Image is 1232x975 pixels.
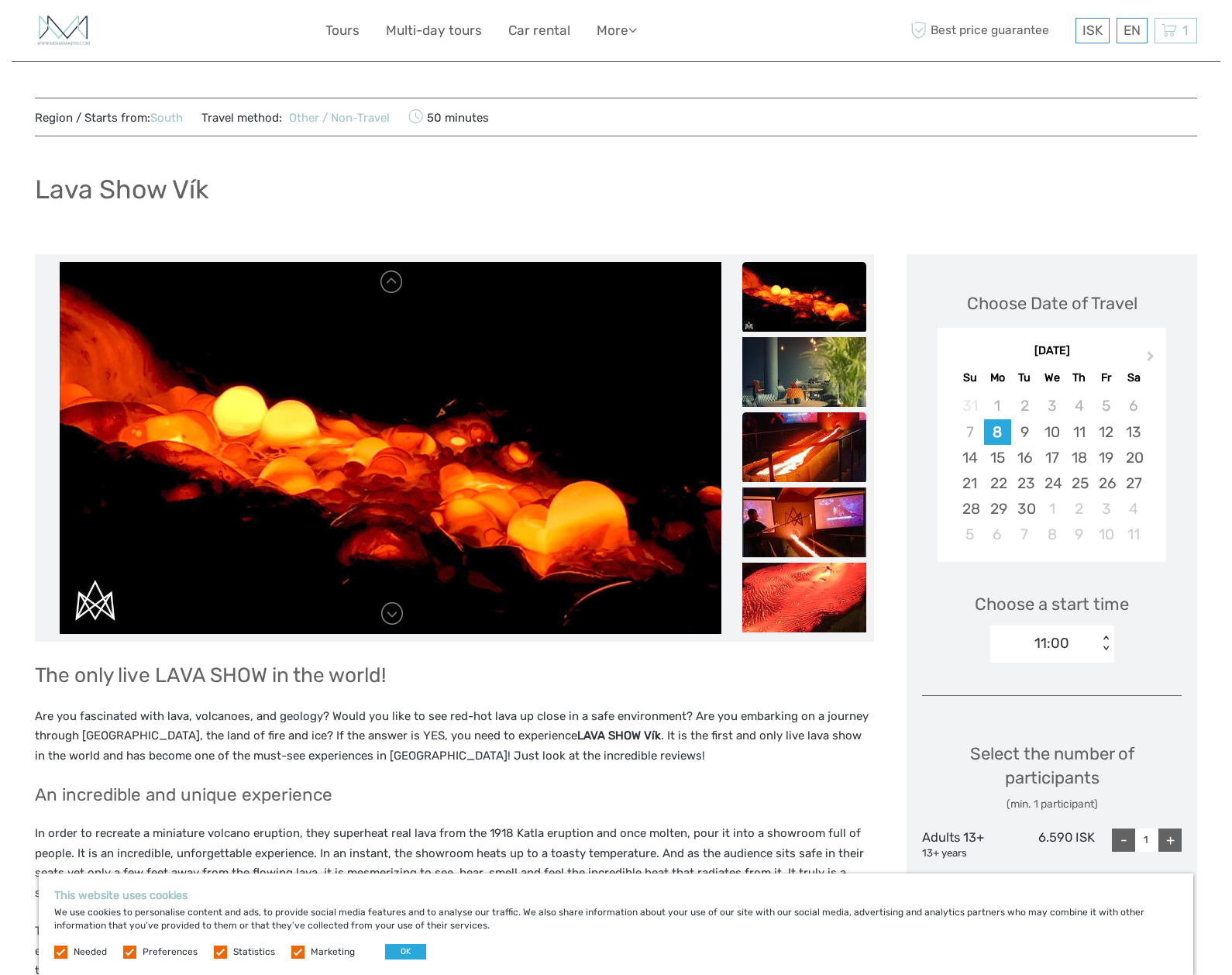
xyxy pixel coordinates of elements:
[922,742,1182,812] div: Select the number of participants
[1065,496,1093,522] div: Choose Thursday, October 2nd, 2025
[408,106,489,128] span: 50 minutes
[1065,470,1093,496] div: Choose Thursday, September 25th, 2025
[1093,419,1120,445] div: Choose Friday, September 12th, 2025
[1093,496,1120,522] div: Choose Friday, October 3rd, 2025
[1093,367,1120,388] div: Fr
[1011,445,1038,470] div: Choose Tuesday, September 16th, 2025
[742,262,866,332] img: e82d837c241e47f88d870e48bb6c307e_slider_thumbnail.jpeg
[984,445,1011,470] div: Choose Monday, September 15th, 2025
[35,12,92,50] img: 1582-a8160827-f7a9-43ec-9761-8a97815bd2d5_logo_small.jpg
[742,563,866,632] img: 7f1d24c533cc4d36bc71bc3b67f3de1a_slider_thumbnail.jpeg
[54,889,1178,902] h5: This website uses cookies
[1158,829,1182,852] div: +
[150,111,183,125] a: South
[907,18,1072,43] span: Best price guarantee
[1011,393,1038,419] div: Not available Tuesday, September 2nd, 2025
[35,707,874,767] p: Are you fascinated with lava, volcanoes, and geology? Would you like to see red-hot lava up close...
[1065,419,1093,445] div: Choose Thursday, September 11th, 2025
[1038,445,1065,470] div: Choose Wednesday, September 17th, 2025
[325,19,360,42] a: Tours
[984,496,1011,522] div: Choose Monday, September 29th, 2025
[22,27,175,40] p: We're away right now. Please check back later!
[984,419,1011,445] div: Choose Monday, September 8th, 2025
[1065,393,1093,419] div: Not available Thursday, September 4th, 2025
[1120,419,1147,445] div: Choose Saturday, September 13th, 2025
[922,797,1182,812] div: (min. 1 participant)
[938,343,1166,360] div: [DATE]
[1065,522,1093,547] div: Choose Thursday, October 9th, 2025
[1093,445,1120,470] div: Choose Friday, September 19th, 2025
[1093,470,1120,496] div: Choose Friday, September 26th, 2025
[1038,393,1065,419] div: Not available Wednesday, September 3rd, 2025
[1099,636,1112,652] div: < >
[975,592,1129,616] span: Choose a start time
[1140,347,1165,372] button: Next Month
[1038,522,1065,547] div: Choose Wednesday, October 8th, 2025
[201,106,390,128] span: Travel method:
[956,496,983,522] div: Choose Sunday, September 28th, 2025
[1093,522,1120,547] div: Choose Friday, October 10th, 2025
[1011,367,1038,388] div: Tu
[1011,419,1038,445] div: Choose Tuesday, September 9th, 2025
[1065,445,1093,470] div: Choose Thursday, September 18th, 2025
[577,729,661,742] strong: LAVA SHOW Vík
[956,445,983,470] div: Choose Sunday, September 14th, 2025
[942,393,1161,547] div: month 2025-09
[178,24,197,43] button: Open LiveChat chat widget
[1093,393,1120,419] div: Not available Friday, September 5th, 2025
[742,337,866,407] img: 5c099ce2162641e1a1255d24c49f9262_slider_thumbnail.jpeg
[1065,367,1093,388] div: Th
[385,944,426,959] button: OK
[1120,496,1147,522] div: Choose Saturday, October 4th, 2025
[1120,367,1147,388] div: Sa
[1009,829,1096,861] div: 6.590 ISK
[233,946,275,959] label: Statistics
[984,522,1011,547] div: Choose Monday, October 6th, 2025
[1120,445,1147,470] div: Choose Saturday, September 20th, 2025
[967,291,1137,315] div: Choose Date of Travel
[1112,829,1135,852] div: -
[956,470,983,496] div: Choose Sunday, September 21st, 2025
[1038,367,1065,388] div: We
[1120,522,1147,547] div: Choose Saturday, October 11th, 2025
[956,367,983,388] div: Su
[956,522,983,547] div: Choose Sunday, October 5th, 2025
[143,946,198,959] label: Preferences
[508,19,570,42] a: Car rental
[282,111,390,125] a: Other / Non-Travel
[311,946,355,959] label: Marketing
[1038,419,1065,445] div: Choose Wednesday, September 10th, 2025
[386,19,482,42] a: Multi-day tours
[742,412,866,482] img: 081345501e0c4b0e9870c6bebc07eec5_slider_thumbnail.jpeg
[1082,22,1103,38] span: ISK
[35,174,208,205] h1: Lava Show Vík
[956,419,983,445] div: Not available Sunday, September 7th, 2025
[984,470,1011,496] div: Choose Monday, September 22nd, 2025
[35,784,874,805] h3: An incredible and unique experience
[39,873,1193,975] div: We use cookies to personalise content and ads, to provide social media features and to analyse ou...
[984,393,1011,419] div: Not available Monday, September 1st, 2025
[74,946,107,959] label: Needed
[1011,496,1038,522] div: Choose Tuesday, September 30th, 2025
[1011,522,1038,547] div: Choose Tuesday, October 7th, 2025
[1180,22,1190,38] span: 1
[597,19,637,42] a: More
[35,110,183,126] span: Region / Starts from:
[60,262,721,634] img: e82d837c241e47f88d870e48bb6c307e_main_slider.jpeg
[1034,633,1069,653] div: 11:00
[1120,470,1147,496] div: Choose Saturday, September 27th, 2025
[922,829,1009,861] div: Adults 13+
[35,824,874,903] p: In order to recreate a miniature volcano eruption, they superheat real lava from the 1918 Katla e...
[984,367,1011,388] div: Mo
[1117,18,1148,43] div: EN
[1011,470,1038,496] div: Choose Tuesday, September 23rd, 2025
[1038,470,1065,496] div: Choose Wednesday, September 24th, 2025
[742,487,866,557] img: 91b2a9d6eb2442629abd01edd62b07a6_slider_thumbnail.jpeg
[1120,393,1147,419] div: Not available Saturday, September 6th, 2025
[922,846,1009,861] div: 13+ years
[956,393,983,419] div: Not available Sunday, August 31st, 2025
[1038,496,1065,522] div: Choose Wednesday, October 1st, 2025
[35,663,874,688] h2: The only live LAVA SHOW in the world!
